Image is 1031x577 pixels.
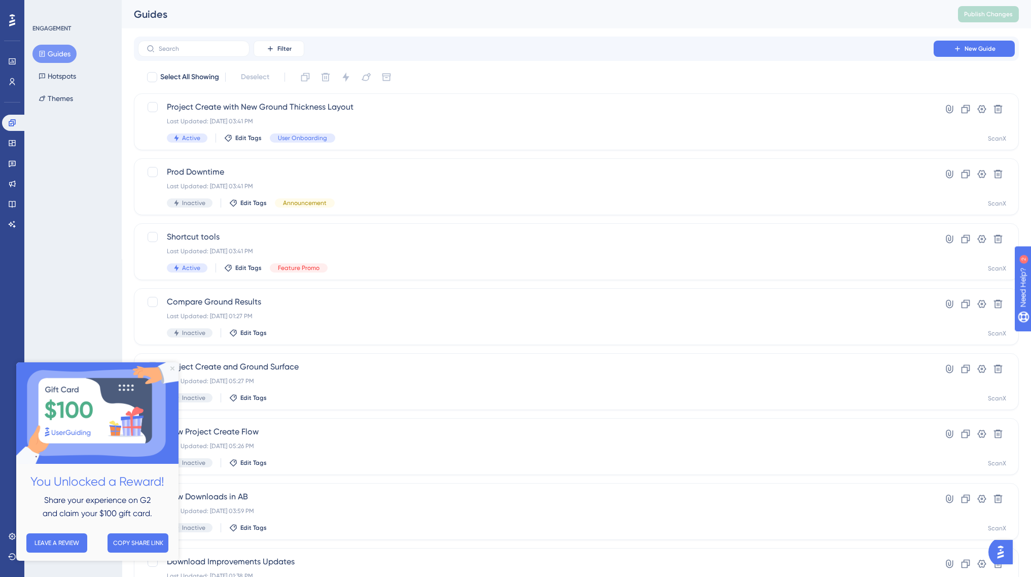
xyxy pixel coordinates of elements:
[8,110,154,129] h2: You Unlocked a Reward!
[988,524,1006,532] div: ScanX
[229,394,267,402] button: Edit Tags
[182,199,205,207] span: Inactive
[278,264,319,272] span: Feature Promo
[167,556,905,568] span: Download Improvements Updates
[240,394,267,402] span: Edit Tags
[167,247,905,255] div: Last Updated: [DATE] 03:41 PM
[229,459,267,467] button: Edit Tags
[70,5,74,13] div: 2
[988,394,1006,402] div: ScanX
[240,524,267,532] span: Edit Tags
[167,377,905,385] div: Last Updated: [DATE] 05:27 PM
[235,134,262,142] span: Edit Tags
[154,4,158,8] div: Close Preview
[32,67,82,85] button: Hotspots
[934,41,1015,57] button: New Guide
[167,312,905,320] div: Last Updated: [DATE] 01:27 PM
[182,329,205,337] span: Inactive
[229,199,267,207] button: Edit Tags
[167,231,905,243] span: Shortcut tools
[32,45,77,63] button: Guides
[134,7,933,21] div: Guides
[32,24,71,32] div: ENGAGEMENT
[167,442,905,450] div: Last Updated: [DATE] 05:26 PM
[988,134,1006,143] div: ScanX
[167,182,905,190] div: Last Updated: [DATE] 03:41 PM
[283,199,327,207] span: Announcement
[182,524,205,532] span: Inactive
[167,491,905,503] span: New Downloads in AB
[28,133,134,143] span: Share your experience on G2
[964,10,1013,18] span: Publish Changes
[958,6,1019,22] button: Publish Changes
[224,264,262,272] button: Edit Tags
[167,507,905,515] div: Last Updated: [DATE] 03:59 PM
[32,89,79,108] button: Themes
[254,41,304,57] button: Filter
[159,45,241,52] input: Search
[167,361,905,373] span: Project Create and Ground Surface
[232,68,278,86] button: Deselect
[160,71,219,83] span: Select All Showing
[988,537,1019,567] iframe: UserGuiding AI Assistant Launcher
[240,329,267,337] span: Edit Tags
[91,171,152,190] button: COPY SHARE LINK
[182,264,200,272] span: Active
[965,45,996,53] span: New Guide
[167,426,905,438] span: New Project Create Flow
[235,264,262,272] span: Edit Tags
[229,524,267,532] button: Edit Tags
[988,459,1006,467] div: ScanX
[240,459,267,467] span: Edit Tags
[241,71,269,83] span: Deselect
[10,171,71,190] button: LEAVE A REVIEW
[167,296,905,308] span: Compare Ground Results
[24,3,63,15] span: Need Help?
[278,134,327,142] span: User Onboarding
[26,146,136,156] span: and claim your $100 gift card.
[182,394,205,402] span: Inactive
[988,199,1006,208] div: ScanX
[182,459,205,467] span: Inactive
[277,45,292,53] span: Filter
[988,329,1006,337] div: ScanX
[988,264,1006,273] div: ScanX
[167,166,905,178] span: Prod Downtime
[240,199,267,207] span: Edit Tags
[167,101,905,113] span: Project Create with New Ground Thickness Layout
[167,117,905,125] div: Last Updated: [DATE] 03:41 PM
[224,134,262,142] button: Edit Tags
[229,329,267,337] button: Edit Tags
[182,134,200,142] span: Active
